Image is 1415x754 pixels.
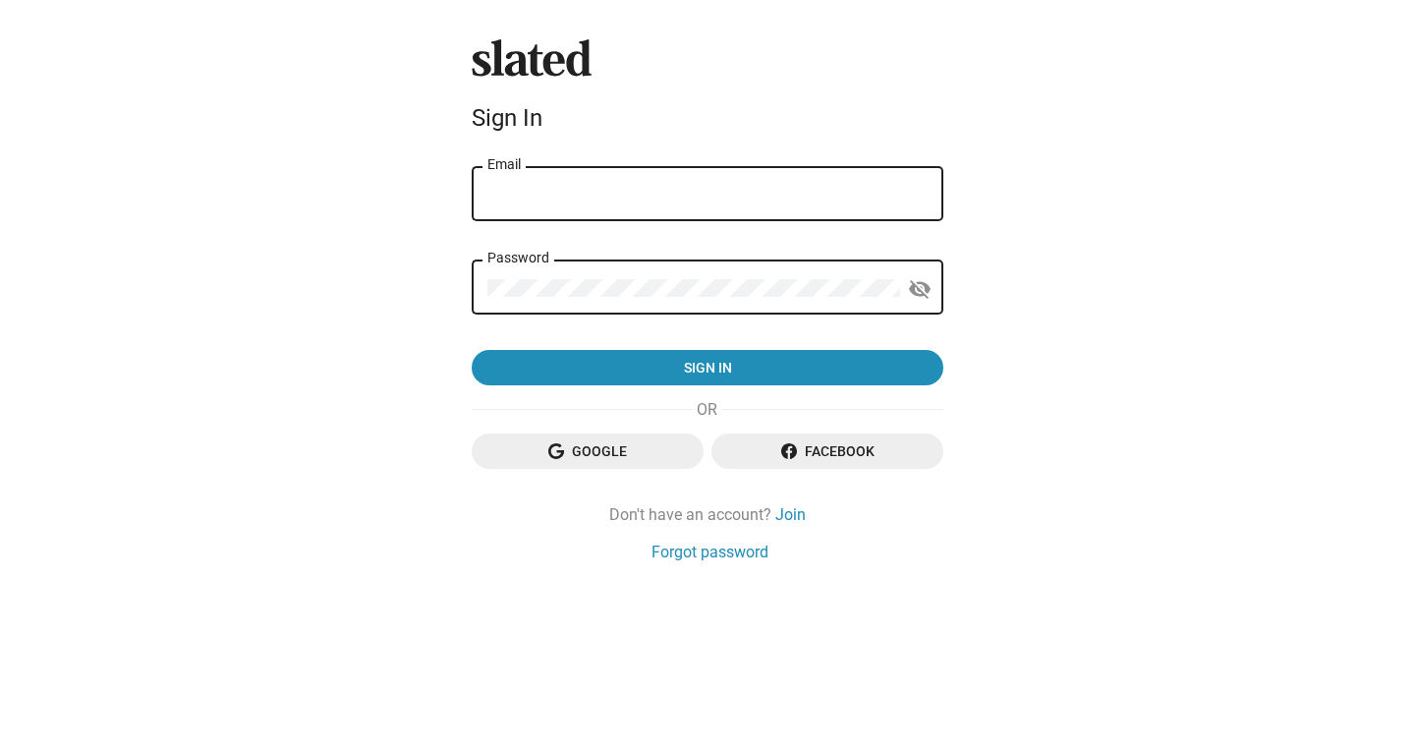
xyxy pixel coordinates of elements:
mat-icon: visibility_off [908,274,932,305]
button: Sign in [472,350,943,385]
button: Google [472,434,704,469]
button: Facebook [711,434,943,469]
div: Don't have an account? [472,504,943,525]
button: Show password [900,269,939,309]
span: Sign in [487,350,928,385]
a: Join [775,504,806,525]
sl-branding: Sign In [472,39,943,140]
div: Sign In [472,104,943,132]
a: Forgot password [651,542,768,562]
span: Google [487,434,688,469]
span: Facebook [727,434,928,469]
